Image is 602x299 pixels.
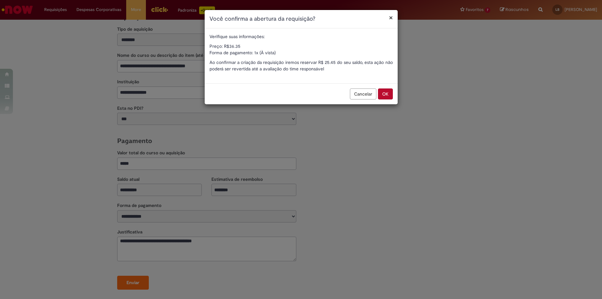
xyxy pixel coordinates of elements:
[205,33,398,59] div: Preço: R$36.35 Forma de pagamento: 1x (À vista)
[209,15,393,23] h1: Você confirma a abertura da requisição?
[389,14,393,21] button: Fechar modal
[209,59,393,72] p: Ao confirmar a criação da requisição iremos reservar R$ 25.45 do seu saldo, esta ação não poderá ...
[378,88,393,99] button: OK
[209,33,393,40] p: Verifique suas informações:
[350,88,376,99] button: Cancelar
